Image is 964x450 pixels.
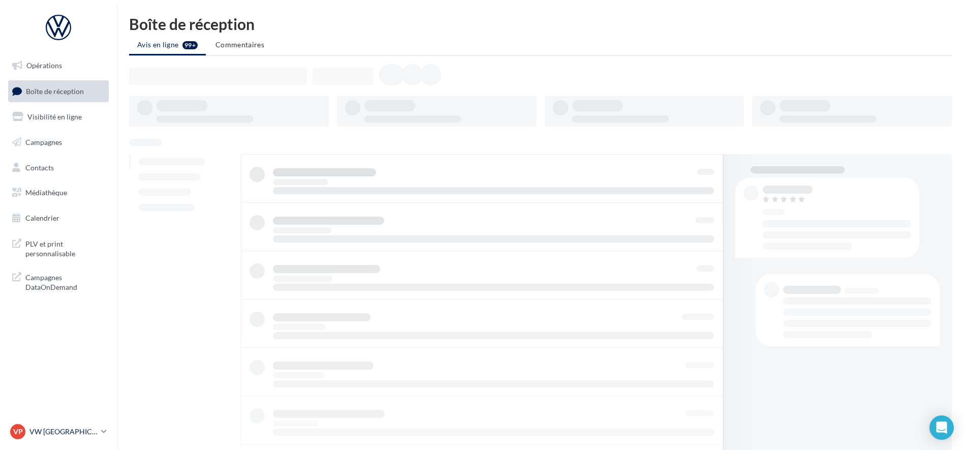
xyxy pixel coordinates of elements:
span: Campagnes [25,138,62,146]
span: Campagnes DataOnDemand [25,271,105,292]
p: VW [GEOGRAPHIC_DATA] 13 [29,427,97,437]
span: VP [13,427,23,437]
a: Contacts [6,157,111,178]
a: PLV et print personnalisable [6,233,111,263]
span: Contacts [25,163,54,171]
a: VP VW [GEOGRAPHIC_DATA] 13 [8,422,109,441]
span: Boîte de réception [26,86,84,95]
span: Visibilité en ligne [27,112,82,121]
a: Calendrier [6,207,111,229]
a: Campagnes DataOnDemand [6,266,111,296]
div: Boîte de réception [129,16,952,32]
span: Commentaires [215,40,264,49]
a: Campagnes [6,132,111,153]
a: Opérations [6,55,111,76]
a: Boîte de réception [6,80,111,102]
a: Visibilité en ligne [6,106,111,128]
a: Médiathèque [6,182,111,203]
div: Open Intercom Messenger [929,415,954,440]
span: PLV et print personnalisable [25,237,105,259]
span: Calendrier [25,214,59,222]
span: Médiathèque [25,188,67,197]
span: Opérations [26,61,62,70]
